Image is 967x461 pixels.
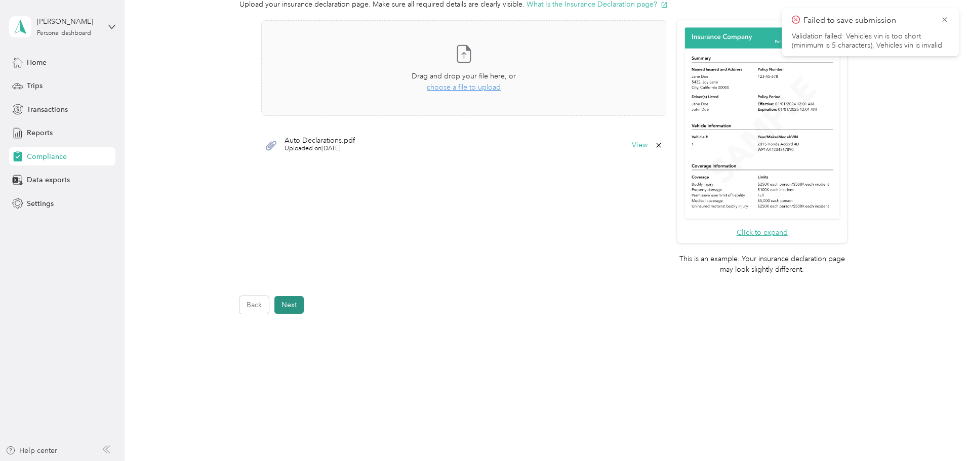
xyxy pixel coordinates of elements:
button: View [632,142,648,149]
span: Trips [27,80,43,91]
span: choose a file to upload [427,83,501,92]
p: This is an example. Your insurance declaration page may look slightly different. [677,254,847,275]
iframe: Everlance-gr Chat Button Frame [910,404,967,461]
li: Validation failed: Vehicles vin is too short (minimum is 5 characters), Vehicles vin is invalid [792,32,949,50]
button: Next [274,296,304,314]
span: Auto Declarations.pdf [285,137,355,144]
span: Drag and drop your file here, or [412,72,516,80]
span: Compliance [27,151,67,162]
button: Click to expand [737,227,788,238]
span: Home [27,57,47,68]
img: Sample insurance declaration [682,26,842,222]
div: Personal dashboard [37,30,91,36]
span: Data exports [27,175,70,185]
span: Settings [27,198,54,209]
button: Help center [6,445,57,456]
span: Drag and drop your file here, orchoose a file to upload [262,21,666,115]
p: Failed to save submission [803,14,933,27]
span: Uploaded on [DATE] [285,144,355,153]
button: Back [239,296,269,314]
span: Transactions [27,104,68,115]
span: Reports [27,128,53,138]
div: [PERSON_NAME] [37,16,100,27]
